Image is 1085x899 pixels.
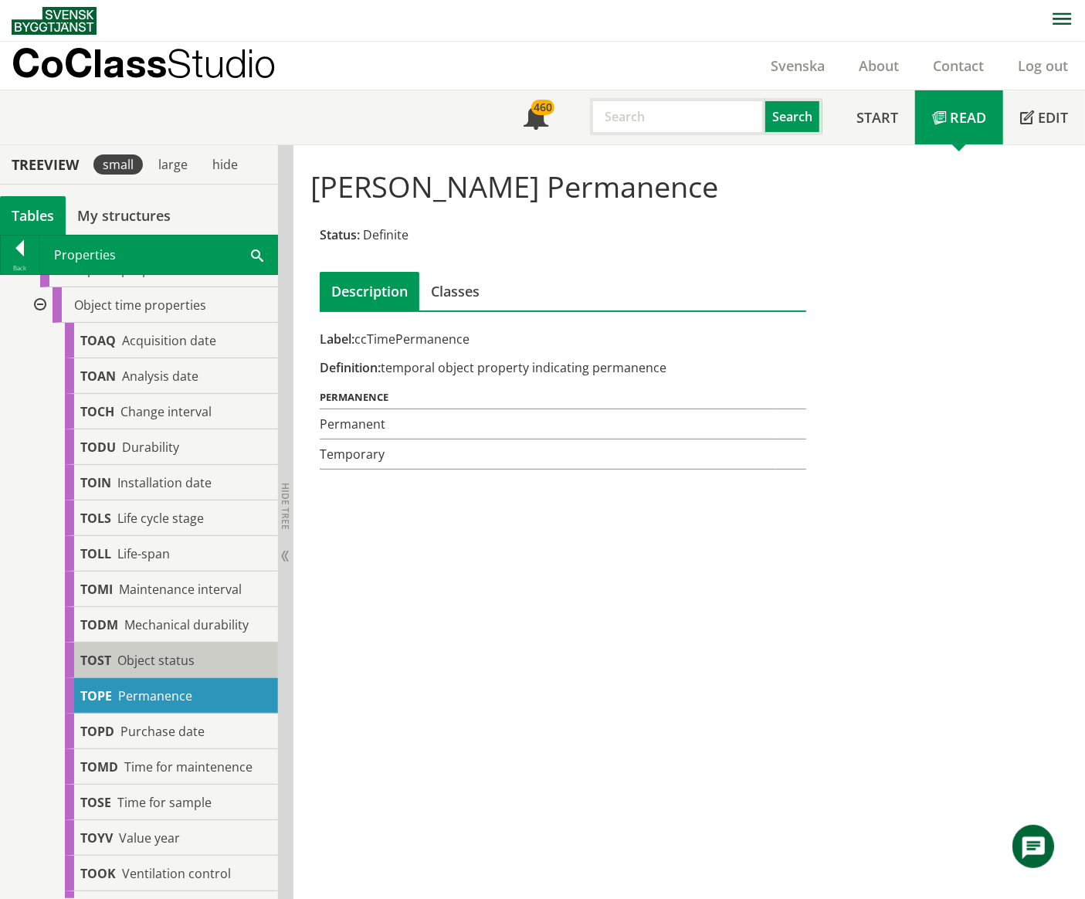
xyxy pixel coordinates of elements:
[842,56,916,75] a: About
[320,359,381,376] span: Definition:
[839,90,915,144] a: Start
[310,169,1068,203] h1: [PERSON_NAME] Permanence
[80,545,111,562] span: TOLL
[117,652,195,669] span: Object status
[590,98,765,135] input: Search
[419,272,491,310] div: Classes
[80,510,111,527] span: TOLS
[531,100,554,115] div: 460
[117,545,170,562] span: Life-span
[120,723,205,740] span: Purchase date
[363,226,409,243] span: Definite
[119,581,242,598] span: Maintenance interval
[507,90,565,144] a: 460
[80,616,118,633] span: TODM
[80,723,114,740] span: TOPD
[320,331,354,348] span: Label:
[80,581,113,598] span: TOMI
[122,368,198,385] span: Analysis date
[915,90,1003,144] a: Read
[80,439,116,456] span: TODU
[122,439,179,456] span: Durability
[66,196,182,235] a: My structures
[124,616,249,633] span: Mechanical durability
[117,794,212,811] span: Time for sample
[950,108,986,127] span: Read
[117,510,204,527] span: Life cycle stage
[524,107,548,131] span: Notifications
[80,687,112,704] span: TOPE
[93,154,143,175] div: small
[754,56,842,75] a: Svenska
[856,108,898,127] span: Start
[80,652,111,669] span: TOST
[320,388,806,402] div: permanence
[320,272,419,310] div: Description
[80,758,118,775] span: TOMD
[80,474,111,491] span: TOIN
[1,262,39,274] div: Back
[80,403,114,420] span: TOCH
[916,56,1001,75] a: Contact
[80,865,116,882] span: TOOK
[118,687,192,704] span: Permanence
[320,359,806,376] div: temporal object property indicating permanence
[1001,56,1085,75] a: Log out
[122,332,216,349] span: Acquisition date
[765,98,822,135] button: Search
[3,156,87,173] div: Treeview
[122,865,231,882] span: Ventilation control
[320,439,776,470] td: Temporary
[74,297,206,314] span: Object time properties
[203,154,247,175] div: hide
[119,829,180,846] span: Value year
[124,758,253,775] span: Time for maintenence
[279,483,292,530] span: Hide tree
[117,474,212,491] span: Installation date
[80,332,116,349] span: TOAQ
[12,42,309,90] a: CoClassStudio
[320,409,776,439] td: Permanent
[149,154,197,175] div: large
[80,829,113,846] span: TOYV
[40,236,277,274] div: Properties
[167,40,276,86] span: Studio
[12,54,276,72] p: CoClass
[80,794,111,811] span: TOSE
[320,226,360,243] span: Status:
[251,246,263,263] span: Search within table
[1038,108,1068,127] span: Edit
[320,331,806,348] div: ccTimePermanence
[120,403,212,420] span: Change interval
[12,7,97,35] img: Svensk Byggtjänst
[80,368,116,385] span: TOAN
[1003,90,1085,144] a: Edit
